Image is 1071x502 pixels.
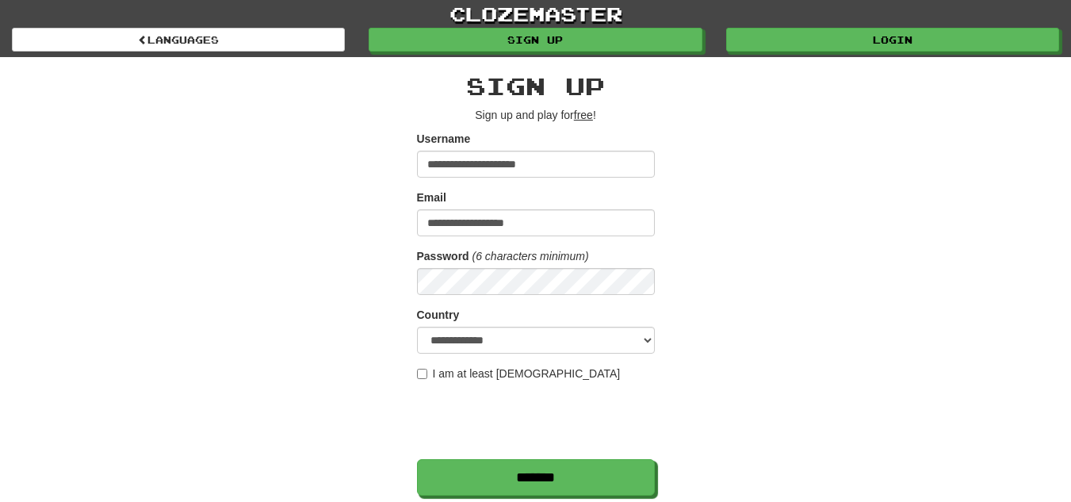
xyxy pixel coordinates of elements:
[12,28,345,52] a: Languages
[417,131,471,147] label: Username
[417,307,460,323] label: Country
[417,73,655,99] h2: Sign up
[417,248,469,264] label: Password
[417,369,427,379] input: I am at least [DEMOGRAPHIC_DATA]
[574,109,593,121] u: free
[417,107,655,123] p: Sign up and play for !
[726,28,1059,52] a: Login
[369,28,702,52] a: Sign up
[472,250,589,262] em: (6 characters minimum)
[417,366,621,381] label: I am at least [DEMOGRAPHIC_DATA]
[417,190,446,205] label: Email
[417,389,658,451] iframe: reCAPTCHA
